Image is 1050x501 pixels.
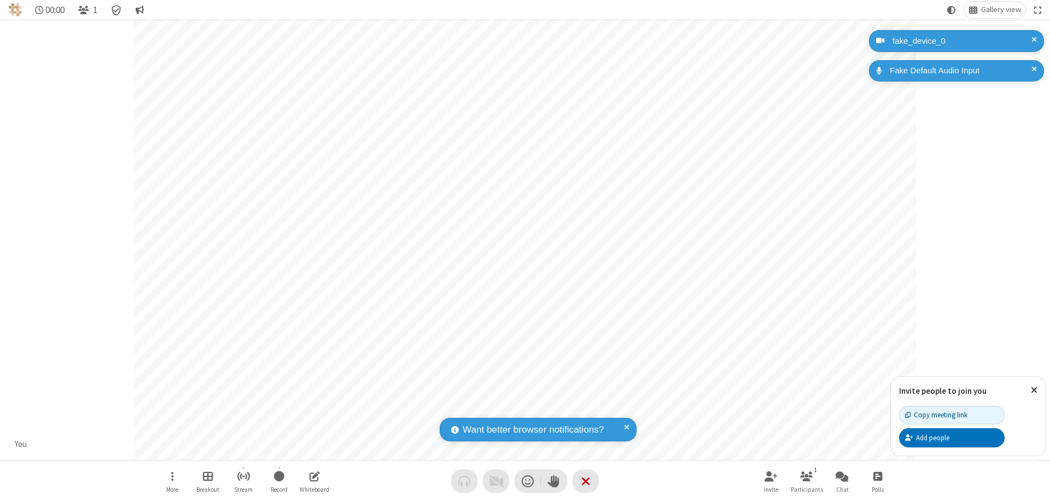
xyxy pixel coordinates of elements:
[899,406,1005,424] button: Copy meeting link
[541,469,567,493] button: Raise hand
[300,486,329,493] span: Whiteboard
[1023,377,1046,404] button: Close popover
[234,486,253,493] span: Stream
[899,386,987,396] label: Invite people to join you
[573,469,599,493] button: End or leave meeting
[764,486,778,493] span: Invite
[131,2,148,18] button: Conversation
[791,486,823,493] span: Participants
[191,465,224,497] button: Manage Breakout Rooms
[106,2,127,18] div: Meeting details Encryption enabled
[872,486,884,493] span: Polls
[298,465,331,497] button: Open shared whiteboard
[943,2,960,18] button: Using system theme
[262,465,295,497] button: Start recording
[45,5,65,15] span: 00:00
[271,486,288,493] span: Record
[836,486,849,493] span: Chat
[1030,2,1046,18] button: Fullscreen
[905,410,967,420] div: Copy meeting link
[790,465,823,497] button: Open participant list
[755,465,787,497] button: Invite participants (⌘+Shift+I)
[196,486,219,493] span: Breakout
[811,465,820,475] div: 1
[483,469,509,493] button: Video
[451,469,477,493] button: Audio problem - check your Internet connection or call by phone
[981,5,1021,14] span: Gallery view
[964,2,1025,18] button: Change layout
[31,2,69,18] div: Timer
[463,423,604,437] span: Want better browser notifications?
[156,465,189,497] button: Open menu
[166,486,178,493] span: More
[826,465,859,497] button: Open chat
[899,428,1005,447] button: Add people
[515,469,541,493] button: Send a reaction
[93,5,97,15] span: 1
[9,3,22,16] img: QA Selenium DO NOT DELETE OR CHANGE
[11,438,31,451] div: You
[886,65,1036,77] div: Fake Default Audio Input
[73,2,102,18] button: Open participant list
[227,465,260,497] button: Start streaming
[861,465,894,497] button: Open poll
[889,35,1036,48] div: fake_device_0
